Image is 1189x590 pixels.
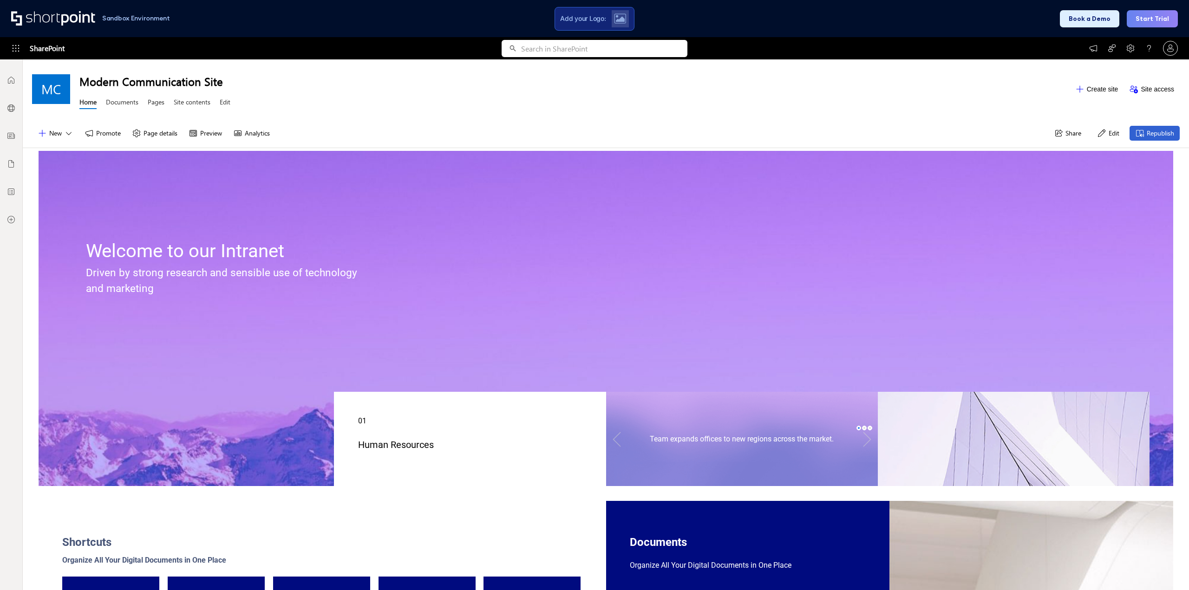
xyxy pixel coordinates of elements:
iframe: Chat Widget [1022,482,1189,590]
h1: Sandbox Environment [102,16,170,21]
div: Team expands offices to new regions across the market. [625,434,859,443]
button: Book a Demo [1060,10,1119,27]
h1: Modern Communication Site [79,74,1070,89]
span: Documents [630,536,687,549]
a: Home [79,97,97,109]
span: Add your Logo: [560,14,606,23]
button: Start Trial [1127,10,1178,27]
button: New [32,126,79,141]
button: Site access [1124,82,1180,97]
button: Analytics [228,126,275,141]
button: Page details [126,126,183,141]
button: Republish [1130,126,1180,141]
a: Pages [148,97,164,109]
span: Welcome to our Intranet [86,240,284,262]
span: 01 [358,416,366,425]
span: Organize All Your Digital Documents in One Place [630,561,791,570]
span: Human Resources [358,439,434,450]
span: and marketing [86,282,154,295]
span: Driven by strong research and sensible use of technology [86,266,357,279]
span: SharePoint [30,37,65,59]
button: Create site [1070,82,1124,97]
a: Site contents [174,97,210,109]
span: Organize All Your Digital Documents in One Place [62,556,226,564]
button: Edit [1091,126,1125,141]
input: Search in SharePoint [521,40,687,57]
button: Promote [79,126,126,141]
div: Chatwidget [1022,482,1189,590]
img: Upload logo [614,13,626,24]
a: Edit [220,97,230,109]
a: Documents [106,97,138,109]
span: MC [41,82,61,97]
button: Share [1048,126,1087,141]
button: Preview [183,126,228,141]
span: Shortcuts [62,536,111,549]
